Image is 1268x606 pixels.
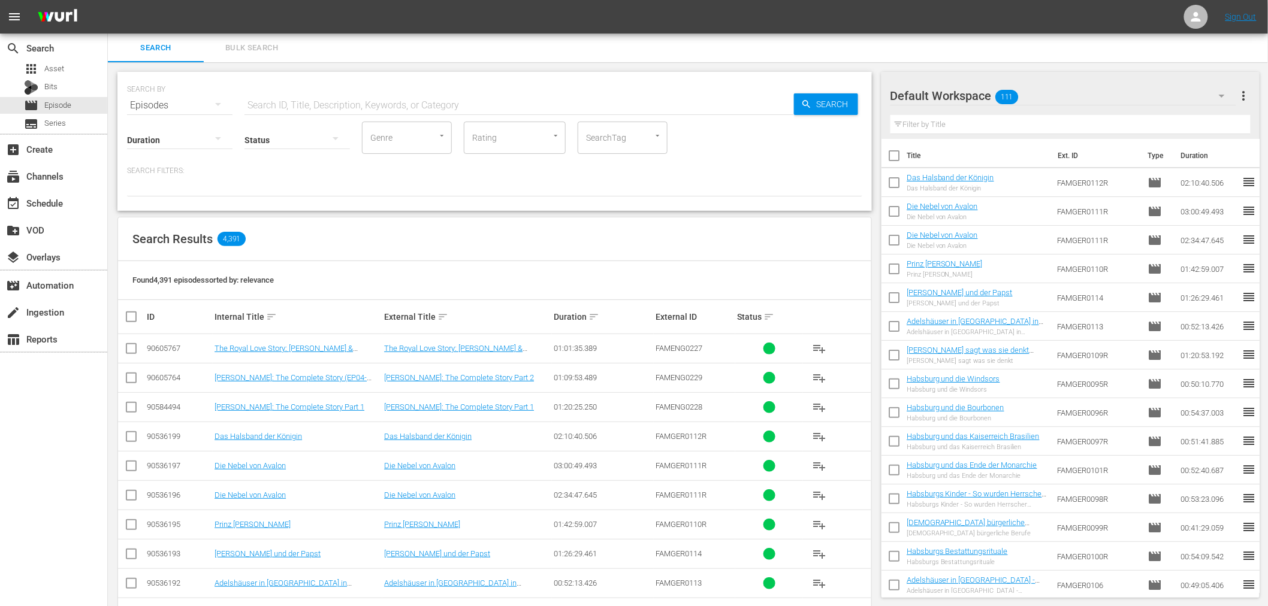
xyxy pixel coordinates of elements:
[147,373,211,382] div: 90605764
[890,79,1237,113] div: Default Workspace
[384,310,550,324] div: External Title
[1052,168,1143,197] td: FAMGER0112R
[805,569,834,598] button: playlist_add
[1052,571,1143,599] td: FAMGER0106
[147,461,211,470] div: 90536197
[1050,139,1140,172] th: Ext. ID
[907,443,1040,451] div: Habsburg und das Kaiserreich Brasilien
[907,518,1030,536] a: [DEMOGRAPHIC_DATA] bürgerliche Berufe
[1176,168,1242,197] td: 02:10:40.506
[907,231,978,240] a: Die Nebel von Avalon
[554,461,652,470] div: 03:00:49.493
[656,461,707,470] span: FAMGER0111R
[6,278,20,293] span: Automation
[1242,319,1256,333] span: reorder
[1148,319,1162,334] span: Episode
[1176,456,1242,484] td: 00:52:40.687
[794,93,858,115] button: Search
[812,517,826,532] span: playlist_add
[1236,81,1251,110] button: more_vert
[1242,376,1256,390] span: reorder
[115,41,197,55] span: Search
[656,344,702,353] span: FAMENG0227
[907,357,1047,365] div: [PERSON_NAME] sagt was sie denkt
[1052,341,1143,369] td: FAMGER0109R
[147,344,211,353] div: 90605767
[907,299,1013,307] div: [PERSON_NAME] und der Papst
[6,169,20,184] span: Channels
[1148,492,1162,506] span: Episode
[1148,290,1162,305] span: Episode
[1176,226,1242,254] td: 02:34:47.645
[805,481,834,510] button: playlist_add
[24,117,38,131] span: Series
[1242,261,1256,275] span: reorder
[907,575,1040,593] a: Adelshäuser in [GEOGRAPHIC_DATA] - [GEOGRAPHIC_DATA]
[554,432,652,441] div: 02:10:40.506
[907,386,1000,393] div: Habsburg und die Windsors
[812,371,826,385] span: playlist_add
[1242,347,1256,362] span: reorder
[1242,405,1256,419] span: reorder
[147,312,211,322] div: ID
[805,334,834,363] button: playlist_add
[812,400,826,414] span: playlist_add
[1052,427,1143,456] td: FAMGER0097R
[384,402,534,411] a: [PERSON_NAME]: The Complete Story Part 1
[1148,578,1162,592] span: Episode
[1052,542,1143,571] td: FAMGER0100R
[907,472,1037,480] div: Habsburg und das Ende der Monarchie
[1148,204,1162,219] span: Episode
[1242,232,1256,247] span: reorder
[812,429,826,444] span: playlist_add
[1176,312,1242,341] td: 00:52:13.426
[384,461,455,470] a: Die Nebel von Avalon
[812,488,826,502] span: playlist_add
[6,41,20,56] span: Search
[1176,513,1242,542] td: 00:41:29.059
[907,374,1000,383] a: Habsburg und die Windsors
[29,3,86,31] img: ans4CAIJ8jUAAAAAAAAAAAAAAAAAAAAAAAAgQb4GAAAAAAAAAAAAAAAAAAAAAAAAJMjXAAAAAAAAAAAAAAAAAAAAAAAAgAT5G...
[652,130,663,141] button: Open
[812,576,826,590] span: playlist_add
[1148,405,1162,420] span: Episode
[1052,197,1143,226] td: FAMGER0111R
[1242,290,1256,304] span: reorder
[907,558,1008,566] div: Habsburgs Bestattungsrituale
[215,490,286,499] a: Die Nebel von Avalon
[384,549,490,558] a: [PERSON_NAME] und der Papst
[907,317,1044,335] a: Adelshäuser in [GEOGRAPHIC_DATA] in [GEOGRAPHIC_DATA]
[1052,513,1143,542] td: FAMGER0099R
[147,578,211,587] div: 90536192
[44,99,71,111] span: Episode
[384,520,460,529] a: Prinz [PERSON_NAME]
[1052,254,1143,283] td: FAMGER0110R
[656,373,702,382] span: FAMENG0229
[215,461,286,470] a: Die Nebel von Avalon
[1225,12,1257,22] a: Sign Out
[907,432,1040,441] a: Habsburg und das Kaiserreich Brasilien
[656,549,702,558] span: FAMGER0114
[907,242,978,250] div: Die Nebel von Avalon
[1148,549,1162,563] span: Episode
[1052,283,1143,312] td: FAMGER0114
[907,529,1047,537] div: [DEMOGRAPHIC_DATA] bürgerliche Berufe
[554,549,652,558] div: 01:26:29.461
[656,578,702,587] span: FAMGER0113
[1176,398,1242,427] td: 00:54:37.003
[1052,312,1143,341] td: FAMGER0113
[907,288,1013,297] a: [PERSON_NAME] und der Papst
[554,373,652,382] div: 01:09:53.489
[1140,139,1173,172] th: Type
[737,310,801,324] div: Status
[1148,233,1162,247] span: Episode
[812,341,826,356] span: playlist_add
[1176,484,1242,513] td: 00:53:23.096
[907,547,1008,556] a: Habsburgs Bestattungsrituale
[44,81,58,93] span: Bits
[1176,571,1242,599] td: 00:49:05.406
[656,490,707,499] span: FAMGER0111R
[215,373,372,391] a: [PERSON_NAME]: The Complete Story (EP04-EP06)
[384,578,521,596] a: Adelshäuser in [GEOGRAPHIC_DATA] in [GEOGRAPHIC_DATA]
[1173,139,1245,172] th: Duration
